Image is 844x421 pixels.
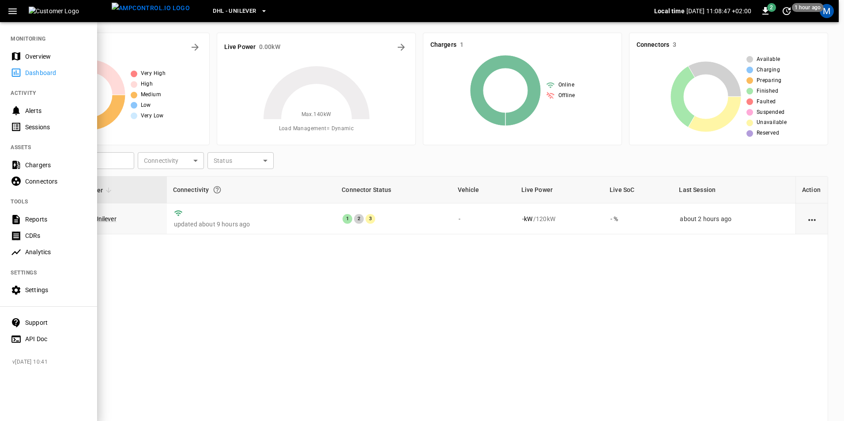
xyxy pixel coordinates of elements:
span: 2 [767,3,776,12]
div: Sessions [25,123,87,132]
div: Dashboard [25,68,87,77]
div: profile-icon [820,4,834,18]
p: Local time [654,7,685,15]
span: 1 hour ago [792,3,824,12]
div: CDRs [25,231,87,240]
img: ampcontrol.io logo [112,3,190,14]
div: Settings [25,286,87,294]
p: [DATE] 11:08:47 +02:00 [686,7,751,15]
div: Chargers [25,161,87,169]
div: Alerts [25,106,87,115]
div: Overview [25,52,87,61]
div: Reports [25,215,87,224]
span: DHL - Unilever [213,6,256,16]
button: set refresh interval [780,4,794,18]
span: v [DATE] 10:41 [12,358,90,367]
img: Customer Logo [29,7,108,15]
div: API Doc [25,335,87,343]
div: Analytics [25,248,87,256]
div: Connectors [25,177,87,186]
div: Support [25,318,87,327]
